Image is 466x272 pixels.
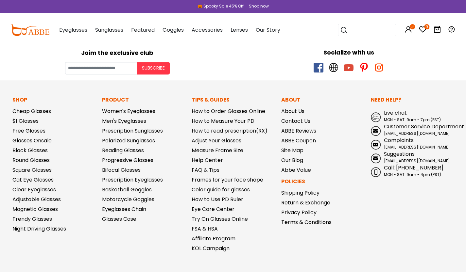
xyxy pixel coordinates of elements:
a: Color guide for glasses [192,186,250,193]
p: Shop [12,96,95,104]
a: Glasses Case [102,215,136,223]
div: Shop now [249,3,269,9]
span: MON - SAT: 9am - 4pm (PST) [384,172,441,177]
a: Clear Eyeglasses [12,186,56,193]
a: ABBE Coupon [281,137,316,144]
a: Help Center [192,156,223,164]
a: ABBE Reviews [281,127,316,135]
a: Customer Service Department [EMAIL_ADDRESS][DOMAIN_NAME] [371,123,454,136]
a: Free Glasses [12,127,45,135]
a: Affiliate Program [192,235,235,242]
a: Privacy Policy [281,209,317,216]
a: Contact Us [281,117,310,125]
a: Cat Eye Glasses [12,176,54,184]
span: Our Story [256,26,280,34]
input: Your email [65,62,137,74]
a: Women's Eyeglasses [102,107,155,115]
a: Polarized Sunglasses [102,137,155,144]
span: [EMAIL_ADDRESS][DOMAIN_NAME] [384,144,450,150]
a: How to read prescription(RX) [192,127,268,135]
span: Customer Service Department [384,123,464,130]
a: Progressive Glasses [102,156,153,164]
span: twitter [329,63,338,72]
a: 9 [419,27,427,34]
a: Trendy Glasses [12,215,52,223]
a: Measure Frame Size [192,147,243,154]
a: Try On Glasses Online [192,215,248,223]
a: Reading Glasses [102,147,144,154]
a: Our Blog [281,156,303,164]
span: [EMAIL_ADDRESS][DOMAIN_NAME] [384,131,450,136]
a: Night Driving Glasses [12,225,66,232]
a: $1 Glasses [12,117,39,125]
a: Abbe Value [281,166,311,174]
div: Joim the exclusive club [5,47,230,57]
div: Socialize with us [236,48,461,57]
img: abbeglasses.com [11,24,49,36]
span: Call: [PHONE_NUMBER] [384,164,443,171]
a: Prescription Sunglasses [102,127,163,135]
a: Men's Eyeglasses [102,117,146,125]
a: FAQ & Tips [192,166,219,174]
a: Square Glasses [12,166,52,174]
span: Lenses [231,26,248,34]
a: Prescription Eyeglasses [102,176,163,184]
span: youtube [344,63,354,72]
a: Cheap Glasses [12,107,51,115]
span: instagram [374,63,384,72]
a: Glasses Onsale [12,137,52,144]
a: Suggestions [EMAIL_ADDRESS][DOMAIN_NAME] [371,150,454,164]
div: 🎃 Spooky Sale 45% Off! [198,3,245,9]
span: facebook [314,63,323,72]
span: Goggles [163,26,184,34]
a: FSA & HSA [192,225,218,232]
a: How to Measure Your PD [192,117,254,125]
a: Complaints [EMAIL_ADDRESS][DOMAIN_NAME] [371,136,454,150]
i: 9 [424,24,429,29]
a: How to Use PD Ruler [192,196,243,203]
span: MON - SAT: 9am - 7pm (PST) [384,117,441,122]
a: Basketball Goggles [102,186,152,193]
a: Bifocal Glasses [102,166,141,174]
a: Motorcycle Goggles [102,196,154,203]
p: Need Help? [371,96,454,104]
span: [EMAIL_ADDRESS][DOMAIN_NAME] [384,158,450,164]
a: Shop now [246,3,269,9]
p: Tips & Guides [192,96,275,104]
a: Round Glasses [12,156,50,164]
a: Return & Exchange [281,199,330,206]
span: Live chat [384,109,407,117]
span: Featured [131,26,155,34]
a: Eye Care Center [192,205,234,213]
p: Product [102,96,185,104]
span: Sunglasses [95,26,123,34]
a: Black Glasses [12,147,48,154]
span: Eyeglasses [59,26,87,34]
a: Live chat MON - SAT: 9am - 7pm (PST) [371,109,454,123]
a: Call: [PHONE_NUMBER] MON - SAT: 9am - 4pm (PST) [371,164,454,178]
a: Magnetic Glasses [12,205,58,213]
a: Adjustable Glasses [12,196,61,203]
span: Accessories [192,26,223,34]
a: About Us [281,107,304,115]
a: How to Order Glasses Online [192,107,265,115]
span: pinterest [359,63,369,72]
span: Suggestions [384,150,415,158]
a: Frames for your face shape [192,176,263,184]
a: KOL Campaign [192,245,230,252]
p: About [281,96,364,104]
a: Shipping Policy [281,189,319,197]
a: Site Map [281,147,303,154]
a: Eyeglasses Chain [102,205,146,213]
p: Policies [281,178,364,185]
button: Subscribe [137,62,170,74]
a: Terms & Conditions [281,218,332,226]
span: Complaints [384,136,414,144]
a: Adjust Your Glasses [192,137,241,144]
